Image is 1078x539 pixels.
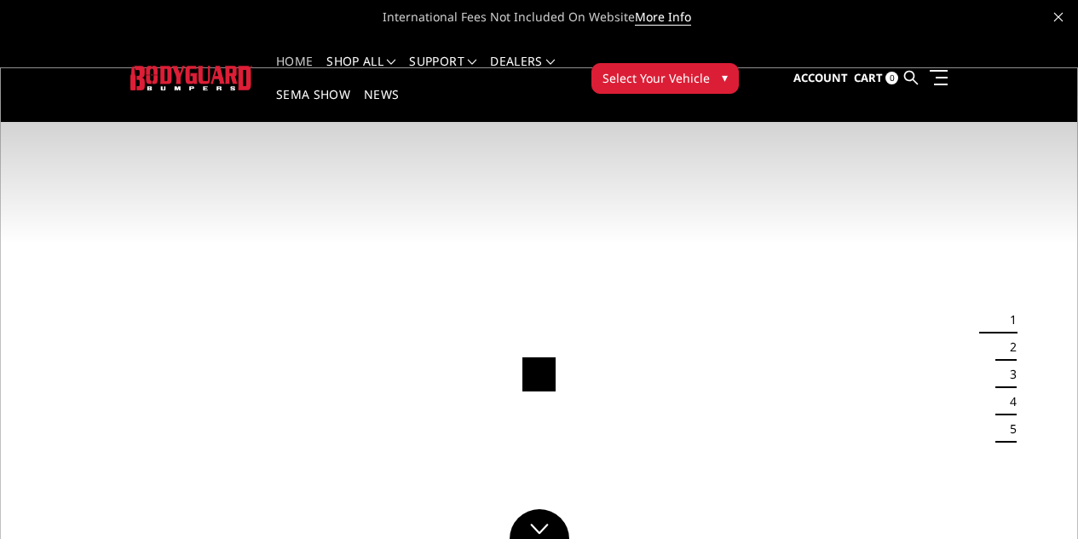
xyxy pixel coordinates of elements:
button: 1 of 5 [1000,306,1017,333]
button: 3 of 5 [1000,361,1017,388]
a: News [364,89,399,122]
a: Cart 0 [854,55,898,101]
img: BODYGUARD BUMPERS [130,66,252,90]
button: 2 of 5 [1000,333,1017,361]
span: Select Your Vehicle [602,69,710,87]
span: Account [793,70,848,85]
a: Account [793,55,848,101]
button: 4 of 5 [1000,388,1017,415]
a: shop all [326,55,395,89]
a: SEMA Show [276,89,350,122]
a: Support [409,55,476,89]
a: Home [276,55,313,89]
span: Cart [854,70,883,85]
span: ▾ [722,68,728,86]
a: Click to Down [510,509,569,539]
button: Select Your Vehicle [591,63,739,94]
a: Dealers [490,55,555,89]
button: 5 of 5 [1000,415,1017,443]
span: 0 [885,72,898,84]
a: More Info [635,9,691,26]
